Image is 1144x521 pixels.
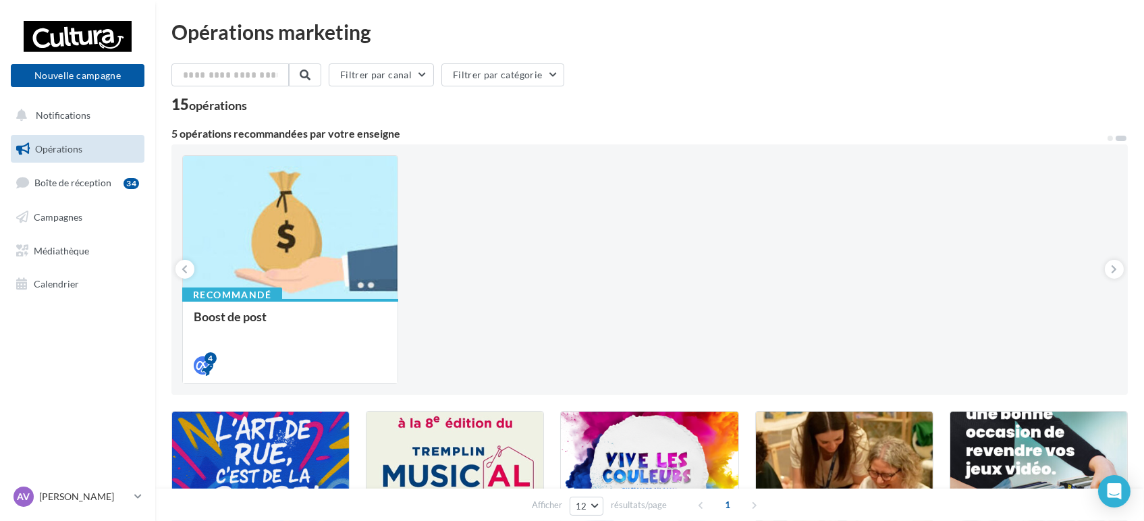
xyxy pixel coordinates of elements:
a: Calendrier [8,270,147,298]
span: 1 [717,494,738,516]
a: Boîte de réception34 [8,168,147,197]
span: Opérations [35,143,82,155]
div: 34 [124,178,139,189]
button: Filtrer par catégorie [441,63,564,86]
div: Boost de post [194,310,387,337]
a: Campagnes [8,203,147,231]
span: Campagnes [34,211,82,223]
a: Opérations [8,135,147,163]
span: 12 [576,501,587,512]
div: Open Intercom Messenger [1098,475,1131,508]
div: Opérations marketing [171,22,1128,42]
div: 4 [205,352,217,364]
span: Afficher [532,499,562,512]
span: résultats/page [611,499,667,512]
button: Nouvelle campagne [11,64,144,87]
span: Médiathèque [34,244,89,256]
div: opérations [189,99,247,111]
a: Médiathèque [8,237,147,265]
p: [PERSON_NAME] [39,490,129,503]
button: Filtrer par canal [329,63,434,86]
span: Notifications [36,109,90,121]
span: Calendrier [34,278,79,290]
span: Boîte de réception [34,177,111,188]
span: AV [18,490,30,503]
div: Recommandé [182,287,282,302]
button: Notifications [8,101,142,130]
a: AV [PERSON_NAME] [11,484,144,510]
div: 5 opérations recommandées par votre enseigne [171,128,1106,139]
button: 12 [570,497,604,516]
div: 15 [171,97,247,112]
